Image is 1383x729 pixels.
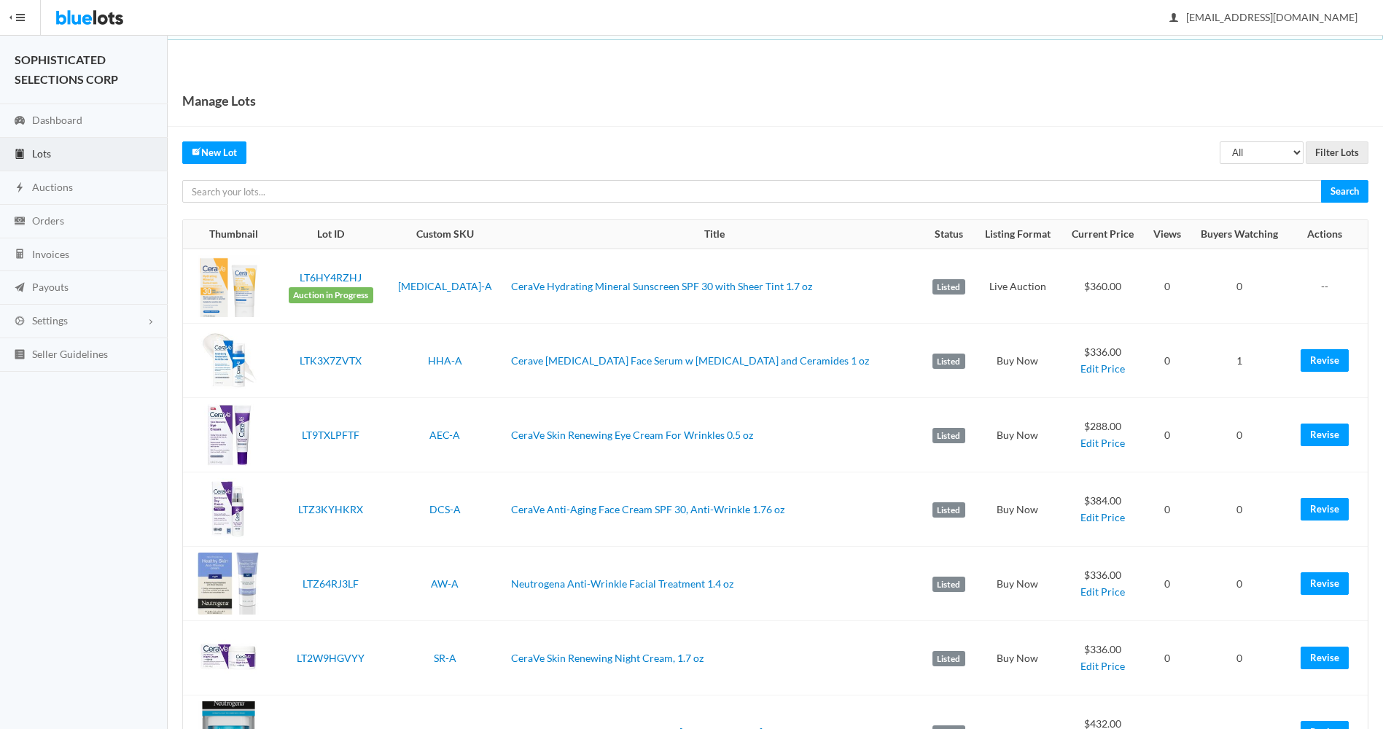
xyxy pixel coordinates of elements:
span: Dashboard [32,114,82,126]
td: Buy Now [974,547,1061,621]
ion-icon: calculator [12,248,27,262]
span: Settings [32,314,68,327]
td: Buy Now [974,324,1061,398]
a: CeraVe Anti-Aging Face Cream SPF 30, Anti-Wrinkle 1.76 oz [511,503,784,515]
a: Edit Price [1080,511,1125,523]
a: AEC-A [429,429,460,441]
td: $336.00 [1061,547,1145,621]
a: createNew Lot [182,141,246,164]
ion-icon: person [1166,12,1181,26]
label: Listed [932,428,965,444]
a: LT2W9HGVYY [297,652,365,664]
ion-icon: paper plane [12,281,27,295]
input: Search [1321,180,1368,203]
a: LTZ3KYHKRX [298,503,363,515]
a: [MEDICAL_DATA]-A [398,280,492,292]
ion-icon: speedometer [12,114,27,128]
td: 0 [1189,472,1290,547]
span: [EMAIL_ADDRESS][DOMAIN_NAME] [1170,11,1357,23]
td: $336.00 [1061,621,1145,695]
th: Views [1145,220,1189,249]
label: Listed [932,502,965,518]
a: HHA-A [428,354,462,367]
th: Buyers Watching [1189,220,1290,249]
ion-icon: clipboard [12,148,27,162]
a: LT6HY4RZHJ [300,271,362,284]
a: Edit Price [1080,362,1125,375]
a: CeraVe Skin Renewing Eye Cream For Wrinkles 0.5 oz [511,429,753,441]
th: Thumbnail [183,220,276,249]
a: SR-A [434,652,456,664]
td: 0 [1145,324,1189,398]
span: Auction in Progress [289,287,373,303]
td: Buy Now [974,398,1061,472]
span: Seller Guidelines [32,348,108,360]
th: Actions [1290,220,1368,249]
td: 0 [1189,621,1290,695]
td: $384.00 [1061,472,1145,547]
td: Buy Now [974,621,1061,695]
td: Buy Now [974,472,1061,547]
a: Revise [1301,424,1349,446]
ion-icon: cog [12,315,27,329]
td: 0 [1145,249,1189,324]
td: 1 [1189,324,1290,398]
td: $360.00 [1061,249,1145,324]
input: Search your lots... [182,180,1322,203]
span: Lots [32,147,51,160]
ion-icon: list box [12,348,27,362]
a: Edit Price [1080,585,1125,598]
a: LTK3X7ZVTX [300,354,362,367]
ion-icon: flash [12,182,27,195]
td: Live Auction [974,249,1061,324]
th: Status [924,220,974,249]
a: DCS-A [429,503,461,515]
label: Listed [932,354,965,370]
ion-icon: cash [12,215,27,229]
th: Custom SKU [385,220,504,249]
ion-icon: create [192,147,201,156]
label: Listed [932,279,965,295]
a: AW-A [431,577,459,590]
a: CeraVe Hydrating Mineral Sunscreen SPF 30 with Sheer Tint 1.7 oz [511,280,812,292]
span: Payouts [32,281,69,293]
a: CeraVe Skin Renewing Night Cream, 1.7 oz [511,652,704,664]
td: 0 [1189,398,1290,472]
th: Listing Format [974,220,1061,249]
td: 0 [1145,398,1189,472]
span: Orders [32,214,64,227]
th: Current Price [1061,220,1145,249]
a: LTZ64RJ3LF [303,577,359,590]
a: Revise [1301,572,1349,595]
td: -- [1290,249,1368,324]
a: Cerave [MEDICAL_DATA] Face Serum w [MEDICAL_DATA] and Ceramides 1 oz [511,354,869,367]
td: 0 [1145,547,1189,621]
td: 0 [1145,621,1189,695]
a: Revise [1301,349,1349,372]
a: Edit Price [1080,437,1125,449]
a: LT9TXLPFTF [302,429,359,441]
label: Listed [932,577,965,593]
input: Filter Lots [1306,141,1368,164]
span: Invoices [32,248,69,260]
strong: SOPHISTICATED SELECTIONS CORP [15,52,118,86]
a: Neutrogena Anti-Wrinkle Facial Treatment 1.4 oz [511,577,733,590]
h1: Manage Lots [182,90,256,112]
span: Auctions [32,181,73,193]
td: 0 [1189,249,1290,324]
th: Lot ID [276,220,385,249]
td: $288.00 [1061,398,1145,472]
a: Revise [1301,498,1349,521]
th: Title [505,220,924,249]
label: Listed [932,651,965,667]
td: 0 [1145,472,1189,547]
a: Revise [1301,647,1349,669]
a: Edit Price [1080,660,1125,672]
td: $336.00 [1061,324,1145,398]
td: 0 [1189,547,1290,621]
